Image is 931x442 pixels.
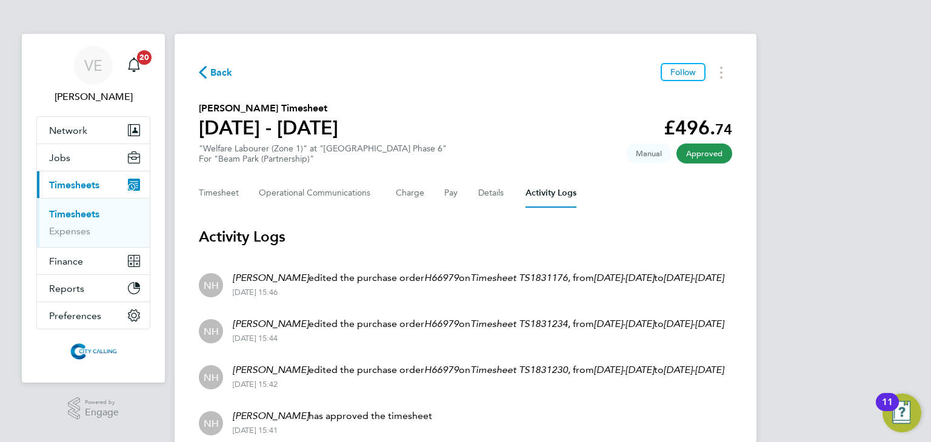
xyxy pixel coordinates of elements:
[715,120,732,138] span: 74
[424,272,459,283] em: H66979
[199,365,223,389] div: Nikki Hobden
[204,279,219,292] span: NH
[233,317,724,331] p: edited the purchase order on , from - to -
[22,34,165,383] nav: Main navigation
[233,334,724,343] div: [DATE] 15:44
[137,50,152,65] span: 20
[204,371,219,384] span: NH
[37,275,150,302] button: Reports
[49,283,84,294] span: Reports
[233,410,309,421] em: [PERSON_NAME]
[626,318,654,329] em: [DATE]
[424,318,459,329] em: H66979
[68,397,119,420] a: Powered byEngage
[519,272,568,283] em: TS1831176
[210,65,233,80] span: Back
[36,46,150,104] a: VE[PERSON_NAME]
[233,271,724,285] p: edited the purchase order on , from - to -
[594,318,622,329] em: [DATE]
[204,325,219,338] span: NH
[478,179,506,208] button: Details
[470,318,516,329] em: Timesheet
[233,426,432,435] div: [DATE] 15:41
[49,310,101,322] span: Preferences
[710,63,732,82] button: Timesheets Menu
[199,101,338,116] h2: [PERSON_NAME] Timesheet
[199,411,223,435] div: Nikki Hobden
[594,272,622,283] em: [DATE]
[204,417,219,430] span: NH
[37,198,150,247] div: Timesheets
[199,179,239,208] button: Timesheet
[526,179,576,208] button: Activity Logs
[37,171,150,198] button: Timesheets
[49,179,99,191] span: Timesheets
[519,364,568,375] em: TS1831230
[594,364,622,375] em: [DATE]
[259,179,376,208] button: Operational Communications
[36,341,150,361] a: Go to home page
[37,144,150,171] button: Jobs
[695,318,724,329] em: [DATE]
[695,272,724,283] em: [DATE]
[519,318,568,329] em: TS1831234
[122,46,146,85] a: 20
[626,143,672,163] span: This timesheet was manually created.
[233,318,309,329] em: [PERSON_NAME]
[199,116,338,140] h1: [DATE] - [DATE]
[49,152,70,163] span: Jobs
[199,154,447,164] div: For "Beam Park (Partnership)"
[49,256,83,267] span: Finance
[664,318,692,329] em: [DATE]
[49,125,87,136] span: Network
[233,364,309,375] em: [PERSON_NAME]
[36,90,150,104] span: Valeria Erdos
[67,341,119,361] img: citycalling-logo-retina.png
[424,364,459,375] em: H66979
[626,364,654,375] em: [DATE]
[49,225,90,237] a: Expenses
[233,409,432,423] p: has approved the timesheet
[626,272,654,283] em: [DATE]
[233,363,724,377] p: edited the purchase order on , from - to -
[233,288,724,297] div: [DATE] 15:46
[37,248,150,274] button: Finance
[883,394,921,432] button: Open Resource Center, 11 new notifications
[470,272,516,283] em: Timesheet
[199,65,233,80] button: Back
[664,116,732,139] app-decimal: £496.
[396,179,425,208] button: Charge
[199,319,223,343] div: Nikki Hobden
[664,272,692,283] em: [DATE]
[664,364,692,375] em: [DATE]
[85,397,119,407] span: Powered by
[37,302,150,329] button: Preferences
[49,208,99,220] a: Timesheets
[882,402,893,418] div: 11
[676,143,732,163] span: This timesheet has been approved.
[470,364,516,375] em: Timesheet
[199,143,447,164] div: "Welfare Labourer (Zone 1)" at "[GEOGRAPHIC_DATA] Phase 6"
[85,407,119,418] span: Engage
[199,227,732,246] h3: Activity Logs
[233,272,309,283] em: [PERSON_NAME]
[84,58,102,73] span: VE
[661,63,706,81] button: Follow
[233,380,724,389] div: [DATE] 15:42
[444,179,459,208] button: Pay
[695,364,724,375] em: [DATE]
[670,67,696,78] span: Follow
[199,273,223,297] div: Nikki Hobden
[37,117,150,143] button: Network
